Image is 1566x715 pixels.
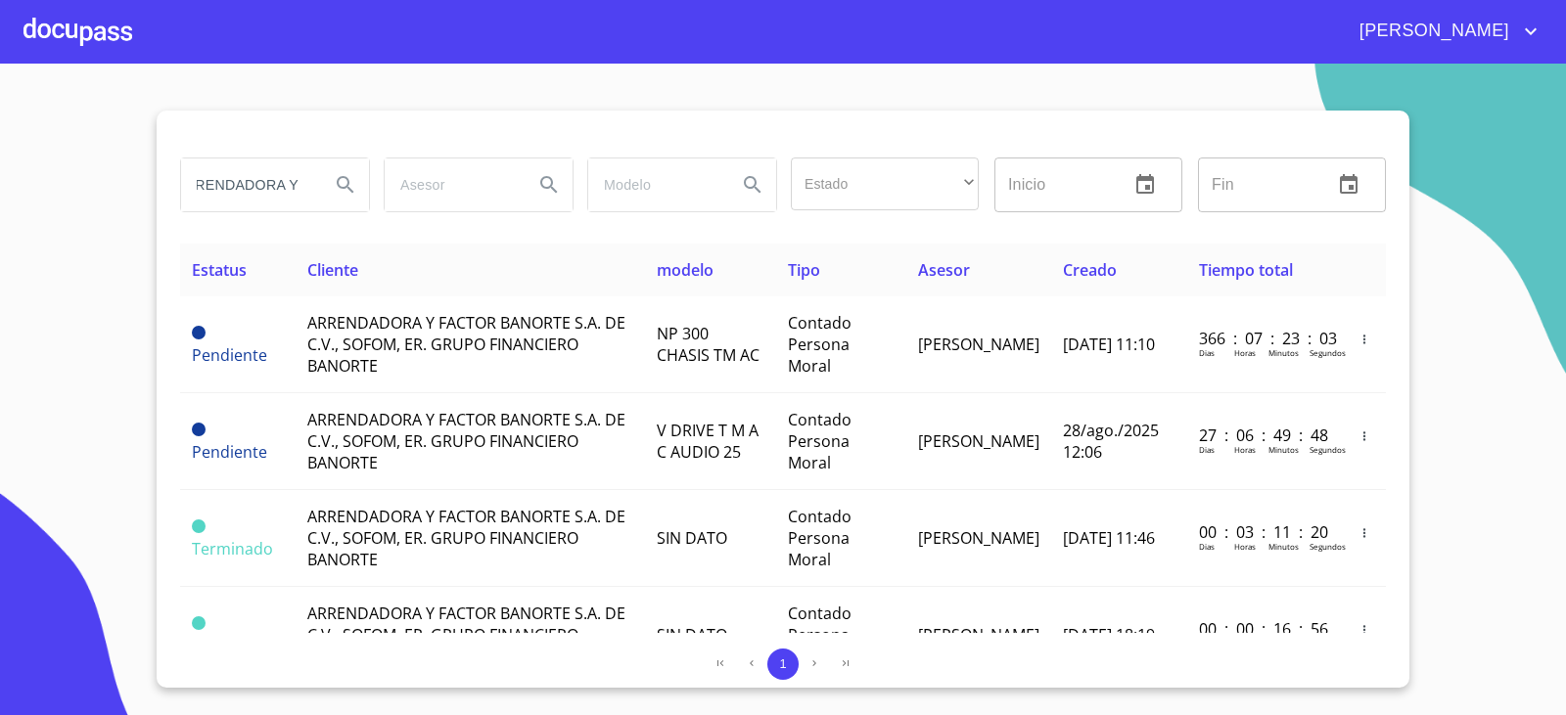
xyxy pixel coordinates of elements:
span: ARRENDADORA Y FACTOR BANORTE S.A. DE C.V., SOFOM, ER. GRUPO FINANCIERO BANORTE [307,409,625,473]
p: Horas [1234,444,1256,455]
button: Search [322,161,369,208]
input: search [588,158,721,211]
p: 00 : 03 : 11 : 20 [1199,521,1331,543]
p: Dias [1199,347,1215,358]
span: Pendiente [192,423,206,436]
p: 366 : 07 : 23 : 03 [1199,328,1331,349]
input: search [181,158,314,211]
span: 28/ago./2025 12:06 [1063,420,1159,463]
span: [DATE] 18:19 [1063,624,1155,646]
p: Segundos [1310,444,1346,455]
button: Search [526,161,573,208]
span: [DATE] 11:10 [1063,334,1155,355]
p: Horas [1234,541,1256,552]
span: Pendiente [192,326,206,339]
span: Contado Persona Moral [788,409,852,473]
span: Creado [1063,259,1117,281]
span: ARRENDADORA Y FACTOR BANORTE S.A. DE C.V., SOFOM, ER. GRUPO FINANCIERO BANORTE [307,506,625,570]
button: Search [729,161,776,208]
span: Contado Persona Moral [788,506,852,570]
span: ARRENDADORA Y FACTOR BANORTE S.A. DE C.V., SOFOM, ER. GRUPO FINANCIERO BANORTE [307,312,625,377]
span: V DRIVE T M A C AUDIO 25 [657,420,759,463]
span: Terminado [192,519,206,533]
p: Minutos [1268,541,1299,552]
p: Dias [1199,444,1215,455]
span: Estatus [192,259,247,281]
p: Dias [1199,541,1215,552]
span: SIN DATO [657,624,727,646]
span: Pendiente [192,344,267,366]
span: Asesor [918,259,970,281]
span: ARRENDADORA Y FACTOR BANORTE S.A. DE C.V., SOFOM, ER. GRUPO FINANCIERO BANORTE [307,603,625,667]
span: Terminado [192,538,273,559]
p: Segundos [1310,541,1346,552]
span: Terminado [192,616,206,630]
span: [PERSON_NAME] [918,624,1039,646]
button: 1 [767,648,799,680]
p: Segundos [1310,347,1346,358]
span: [PERSON_NAME] [918,430,1039,452]
span: [PERSON_NAME] [918,527,1039,549]
span: NP 300 CHASIS TM AC [657,323,760,366]
span: Pendiente [192,441,267,463]
span: Cliente [307,259,358,281]
div: ​ [791,157,979,210]
span: [PERSON_NAME] [918,334,1039,355]
span: Contado Persona Moral [788,603,852,667]
span: modelo [657,259,714,281]
span: 1 [779,656,786,671]
span: [PERSON_NAME] [1345,16,1519,47]
span: Contado Persona Moral [788,312,852,377]
p: 27 : 06 : 49 : 48 [1199,425,1331,446]
span: SIN DATO [657,527,727,549]
p: 00 : 00 : 16 : 56 [1199,618,1331,640]
p: Minutos [1268,347,1299,358]
span: Tiempo total [1199,259,1293,281]
span: [DATE] 11:46 [1063,527,1155,549]
input: search [385,158,518,211]
button: account of current user [1345,16,1543,47]
p: Minutos [1268,444,1299,455]
p: Horas [1234,347,1256,358]
span: Tipo [788,259,820,281]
